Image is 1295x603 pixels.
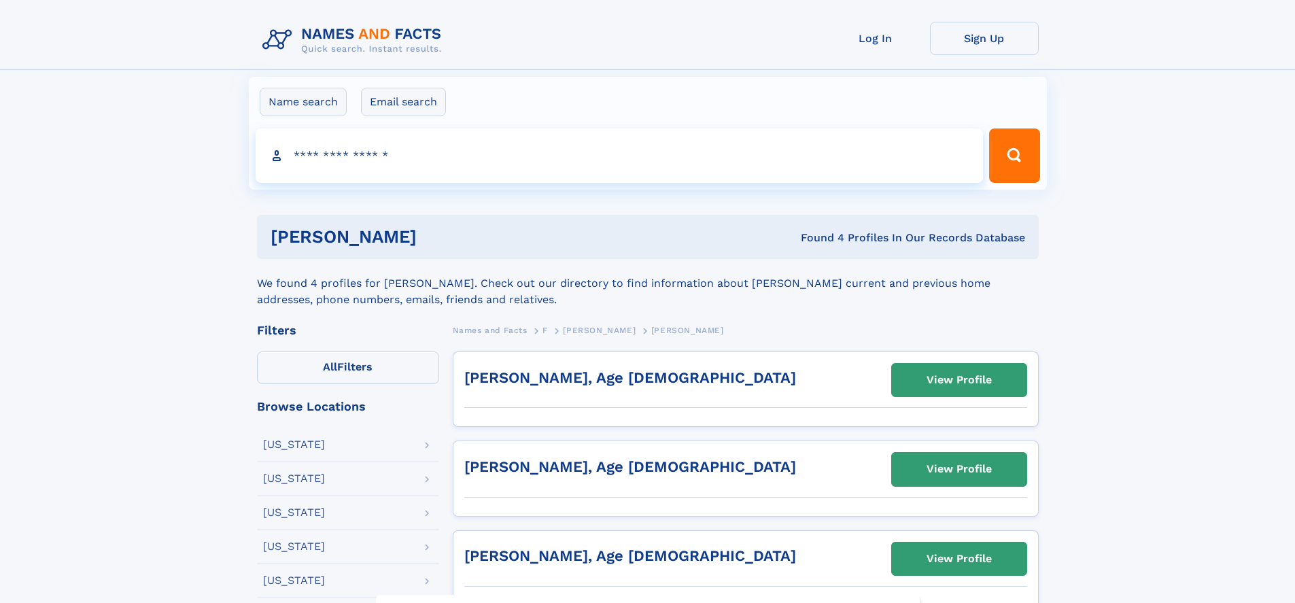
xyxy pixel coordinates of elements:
[257,400,439,413] div: Browse Locations
[323,360,337,373] span: All
[563,322,636,339] a: [PERSON_NAME]
[361,88,446,116] label: Email search
[464,458,796,475] a: [PERSON_NAME], Age [DEMOGRAPHIC_DATA]
[263,541,325,552] div: [US_STATE]
[453,322,528,339] a: Names and Facts
[263,473,325,484] div: [US_STATE]
[263,575,325,586] div: [US_STATE]
[257,259,1039,308] div: We found 4 profiles for [PERSON_NAME]. Check out our directory to find information about [PERSON_...
[821,22,930,55] a: Log In
[260,88,347,116] label: Name search
[930,22,1039,55] a: Sign Up
[927,453,992,485] div: View Profile
[542,326,548,335] span: F
[257,351,439,384] label: Filters
[892,364,1026,396] a: View Profile
[263,439,325,450] div: [US_STATE]
[892,453,1026,485] a: View Profile
[257,22,453,58] img: Logo Names and Facts
[989,128,1039,183] button: Search Button
[464,547,796,564] a: [PERSON_NAME], Age [DEMOGRAPHIC_DATA]
[892,542,1026,575] a: View Profile
[608,230,1025,245] div: Found 4 Profiles In Our Records Database
[257,324,439,337] div: Filters
[464,369,796,386] a: [PERSON_NAME], Age [DEMOGRAPHIC_DATA]
[927,364,992,396] div: View Profile
[263,507,325,518] div: [US_STATE]
[927,543,992,574] div: View Profile
[542,322,548,339] a: F
[271,228,609,245] h1: [PERSON_NAME]
[256,128,984,183] input: search input
[563,326,636,335] span: [PERSON_NAME]
[651,326,724,335] span: [PERSON_NAME]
